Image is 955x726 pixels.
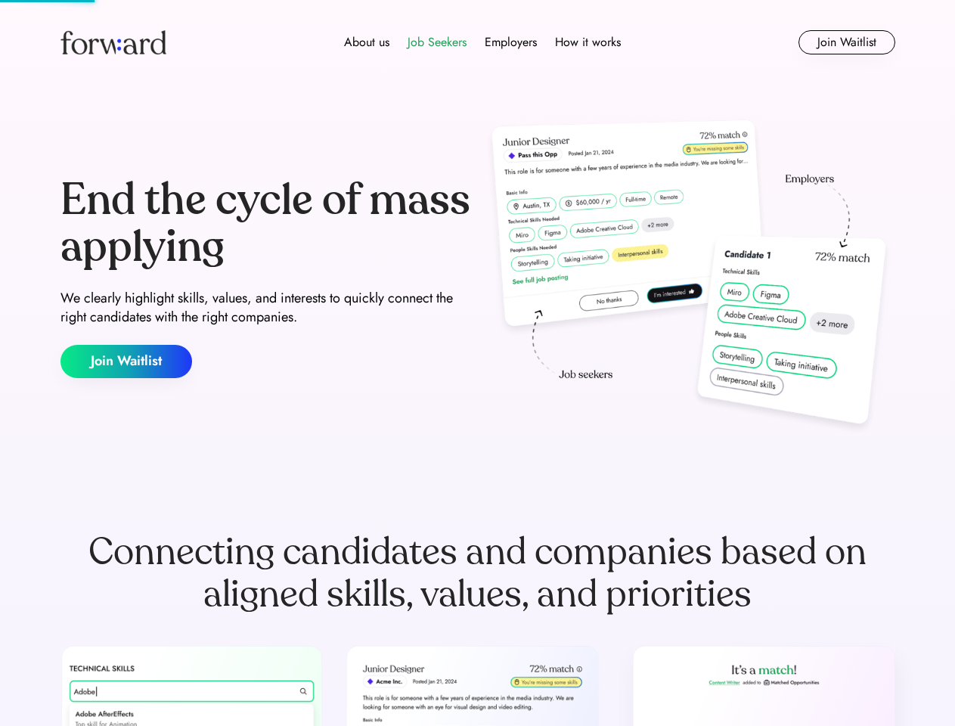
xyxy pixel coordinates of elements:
[60,289,472,327] div: We clearly highlight skills, values, and interests to quickly connect the right candidates with t...
[344,33,389,51] div: About us
[408,33,467,51] div: Job Seekers
[485,33,537,51] div: Employers
[60,177,472,270] div: End the cycle of mass applying
[484,115,895,440] img: hero-image.png
[60,531,895,616] div: Connecting candidates and companies based on aligned skills, values, and priorities
[60,30,166,54] img: Forward logo
[555,33,621,51] div: How it works
[798,30,895,54] button: Join Waitlist
[60,345,192,378] button: Join Waitlist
